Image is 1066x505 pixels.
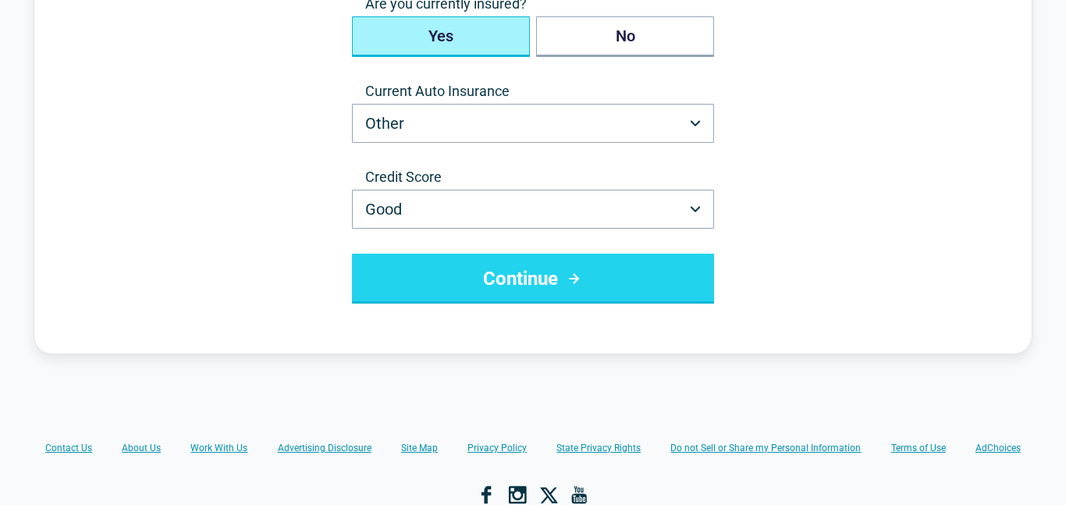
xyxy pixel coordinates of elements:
a: Privacy Policy [467,442,527,454]
label: Current Auto Insurance [352,82,714,101]
a: AdChoices [975,442,1021,454]
a: State Privacy Rights [556,442,641,454]
button: No [536,16,714,57]
a: Terms of Use [891,442,946,454]
button: Yes [352,16,530,57]
button: Continue [352,254,714,304]
a: Do not Sell or Share my Personal Information [670,442,861,454]
a: Instagram [508,485,527,504]
a: Facebook [477,485,496,504]
a: Advertising Disclosure [278,442,371,454]
a: Work With Us [190,442,247,454]
a: Contact Us [45,442,92,454]
a: YouTube [570,485,589,504]
label: Credit Score [352,168,714,187]
a: Site Map [401,442,438,454]
a: About Us [122,442,161,454]
a: X [539,485,558,504]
